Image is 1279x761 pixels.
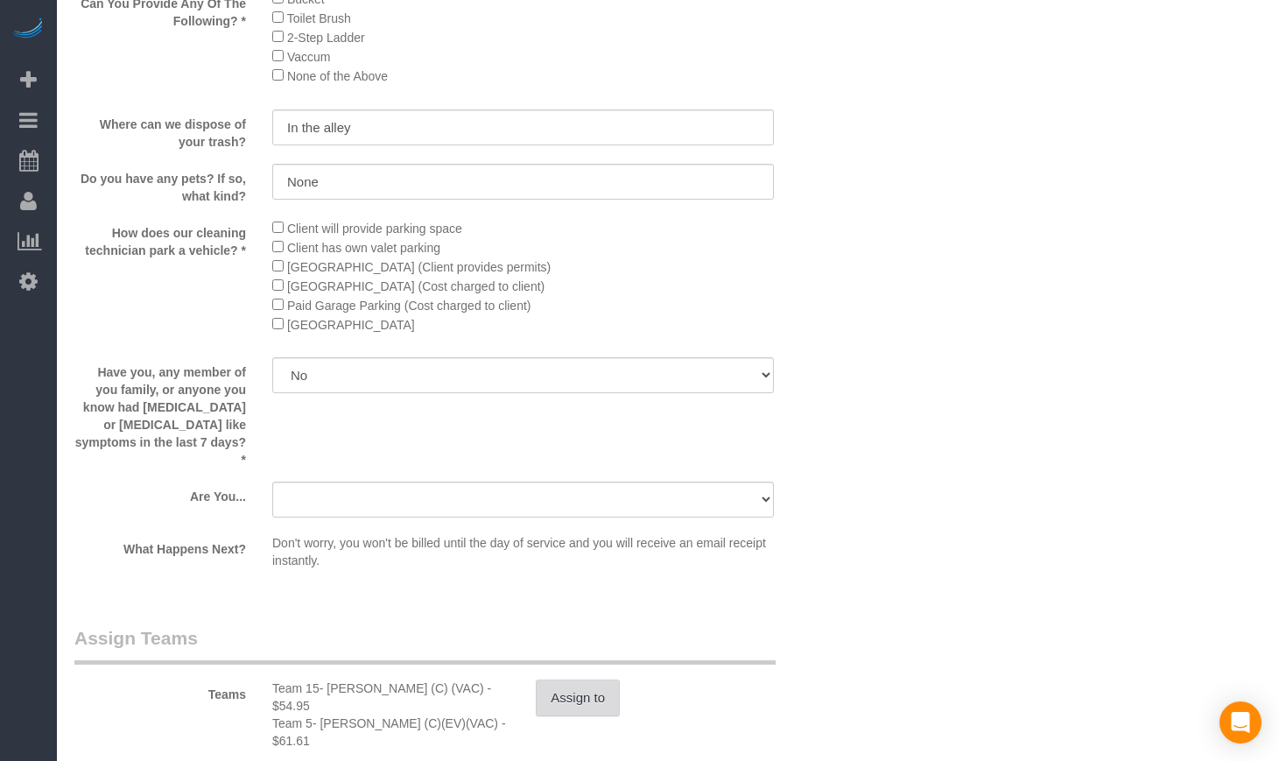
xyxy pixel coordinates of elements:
[536,680,620,716] button: Assign to
[272,680,509,715] div: 3.33 hours x $16.50/hour
[287,318,415,332] span: [GEOGRAPHIC_DATA]
[61,680,259,703] label: Teams
[287,279,545,293] span: [GEOGRAPHIC_DATA] (Cost charged to client)
[61,482,259,505] label: Are You...
[287,241,440,255] span: Client has own valet parking
[287,260,551,274] span: [GEOGRAPHIC_DATA] (Client provides permits)
[272,534,774,569] p: Don't worry, you won't be billed until the day of service and you will receive an email receipt i...
[287,69,388,83] span: None of the Above
[61,164,259,205] label: Do you have any pets? If so, what kind?
[61,357,259,469] label: Have you, any member of you family, or anyone you know had [MEDICAL_DATA] or [MEDICAL_DATA] like ...
[272,164,774,200] input: Do you have any pets? If so, what kind?
[74,625,776,665] legend: Assign Teams
[11,18,46,42] img: Automaid Logo
[61,534,259,558] label: What Happens Next?
[61,109,259,151] label: Where can we dispose of your trash?
[287,31,365,45] span: 2-Step Ladder
[287,11,351,25] span: Toilet Brush
[1219,701,1261,743] div: Open Intercom Messenger
[287,299,531,313] span: Paid Garage Parking (Cost charged to client)
[287,50,331,64] span: Vaccum
[61,218,259,259] label: How does our cleaning technician park a vehicle? *
[272,715,509,750] div: 3.33 hours x $18.50/hour
[272,109,774,145] input: Where can we dispose of your trash?
[287,222,462,236] span: Client will provide parking space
